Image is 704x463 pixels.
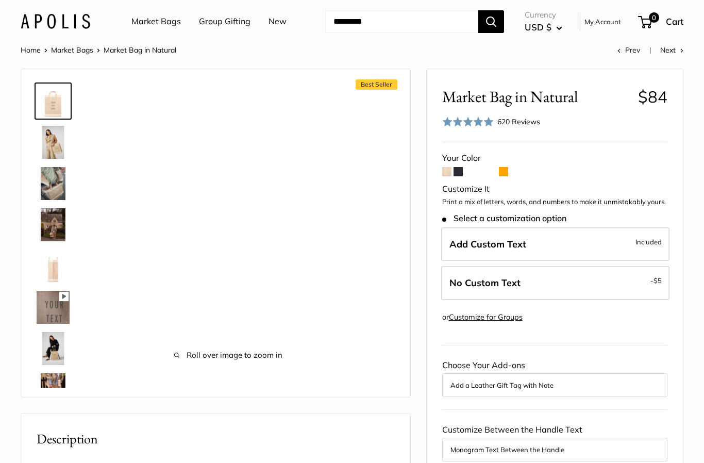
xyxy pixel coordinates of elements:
[37,429,395,449] h2: Description
[35,165,72,202] a: Market Bag in Natural
[635,236,662,248] span: Included
[37,126,70,159] img: Market Bag in Natural
[449,312,523,322] a: Customize for Groups
[525,22,551,32] span: USD $
[449,238,526,250] span: Add Custom Text
[37,250,70,283] img: description_13" wide, 18" high, 8" deep; handles: 3.5"
[639,13,683,30] a: 0 Cart
[638,87,667,107] span: $84
[650,274,662,287] span: -
[37,208,70,241] img: Market Bag in Natural
[442,310,523,324] div: or
[35,371,72,408] a: Market Bag in Natural
[442,151,667,166] div: Your Color
[478,10,504,33] button: Search
[37,167,70,200] img: Market Bag in Natural
[35,247,72,285] a: description_13" wide, 18" high, 8" deep; handles: 3.5"
[35,124,72,161] a: Market Bag in Natural
[356,79,397,90] span: Best Seller
[325,10,478,33] input: Search...
[497,117,540,126] span: 620 Reviews
[131,14,181,29] a: Market Bags
[35,82,72,120] a: Market Bag in Natural
[21,45,41,55] a: Home
[441,227,669,261] label: Add Custom Text
[104,348,353,362] span: Roll over image to zoom in
[37,332,70,365] img: Market Bag in Natural
[525,8,562,22] span: Currency
[442,358,667,397] div: Choose Your Add-ons
[449,277,521,289] span: No Custom Text
[525,19,562,36] button: USD $
[617,45,640,55] a: Prev
[35,206,72,243] a: Market Bag in Natural
[653,276,662,285] span: $5
[35,289,72,326] a: Market Bag in Natural
[199,14,250,29] a: Group Gifting
[269,14,287,29] a: New
[450,379,659,391] button: Add a Leather Gift Tag with Note
[584,15,621,28] a: My Account
[660,45,683,55] a: Next
[442,197,667,207] p: Print a mix of letters, words, and numbers to make it unmistakably yours.
[37,373,70,406] img: Market Bag in Natural
[450,443,659,456] button: Monogram Text Between the Handle
[21,14,90,29] img: Apolis
[442,87,630,106] span: Market Bag in Natural
[441,266,669,300] label: Leave Blank
[37,291,70,324] img: Market Bag in Natural
[37,85,70,118] img: Market Bag in Natural
[104,45,176,55] span: Market Bag in Natural
[442,181,667,197] div: Customize It
[442,422,667,461] div: Customize Between the Handle Text
[442,213,566,223] span: Select a customization option
[51,45,93,55] a: Market Bags
[649,12,659,23] span: 0
[666,16,683,27] span: Cart
[21,43,176,57] nav: Breadcrumb
[35,330,72,367] a: Market Bag in Natural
